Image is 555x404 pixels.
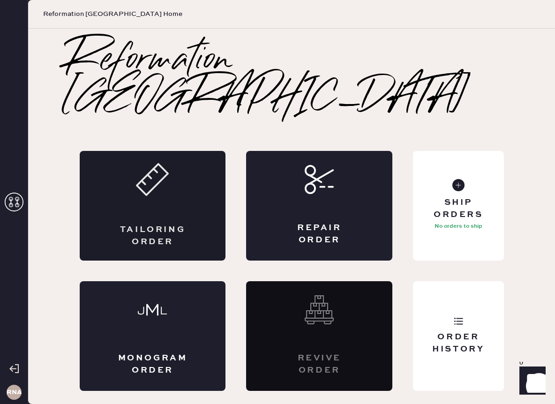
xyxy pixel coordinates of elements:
[435,221,482,232] p: No orders to ship
[420,331,496,355] div: Order History
[117,352,188,376] div: Monogram Order
[7,389,22,396] h3: RNA
[284,222,355,246] div: Repair Order
[246,281,392,391] div: Interested? Contact us at care@hemster.co
[284,352,355,376] div: Revive order
[420,197,496,220] div: Ship Orders
[510,362,551,402] iframe: Front Chat
[43,9,182,19] span: Reformation [GEOGRAPHIC_DATA] Home
[66,42,517,117] h2: Reformation [GEOGRAPHIC_DATA]
[117,224,188,247] div: Tailoring Order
